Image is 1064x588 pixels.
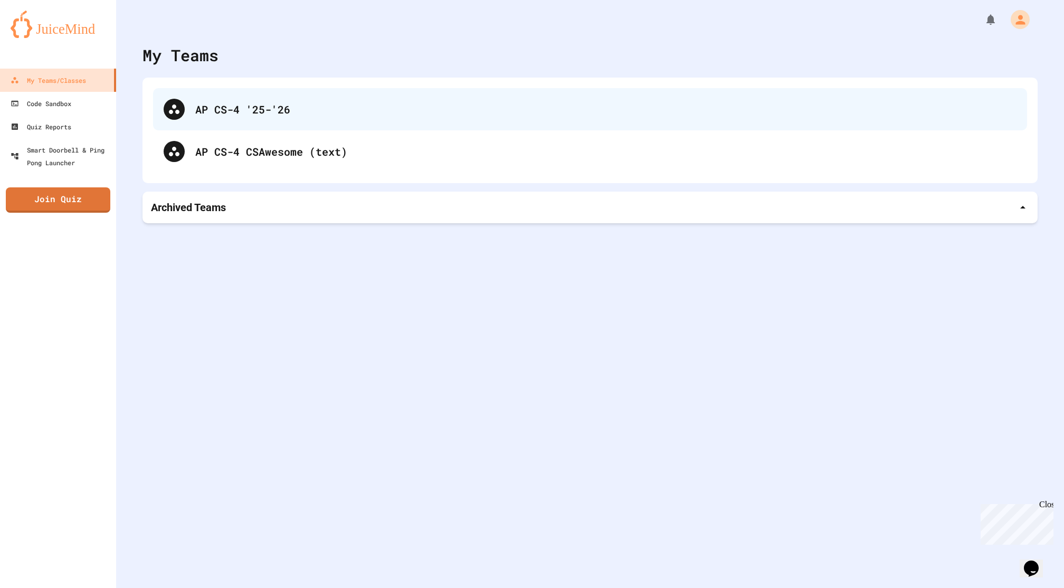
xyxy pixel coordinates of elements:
[153,88,1027,130] div: AP CS-4 '25-'26
[6,187,110,213] a: Join Quiz
[195,144,1016,159] div: AP CS-4 CSAwesome (text)
[11,97,71,110] div: Code Sandbox
[1020,546,1053,577] iframe: chat widget
[11,120,71,133] div: Quiz Reports
[195,101,1016,117] div: AP CS-4 '25-'26
[142,43,218,67] div: My Teams
[1000,7,1032,32] div: My Account
[4,4,73,67] div: Chat with us now!Close
[976,500,1053,545] iframe: chat widget
[11,74,86,87] div: My Teams/Classes
[153,130,1027,173] div: AP CS-4 CSAwesome (text)
[11,144,112,169] div: Smart Doorbell & Ping Pong Launcher
[11,11,106,38] img: logo-orange.svg
[965,11,1000,29] div: My Notifications
[151,200,226,215] p: Archived Teams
